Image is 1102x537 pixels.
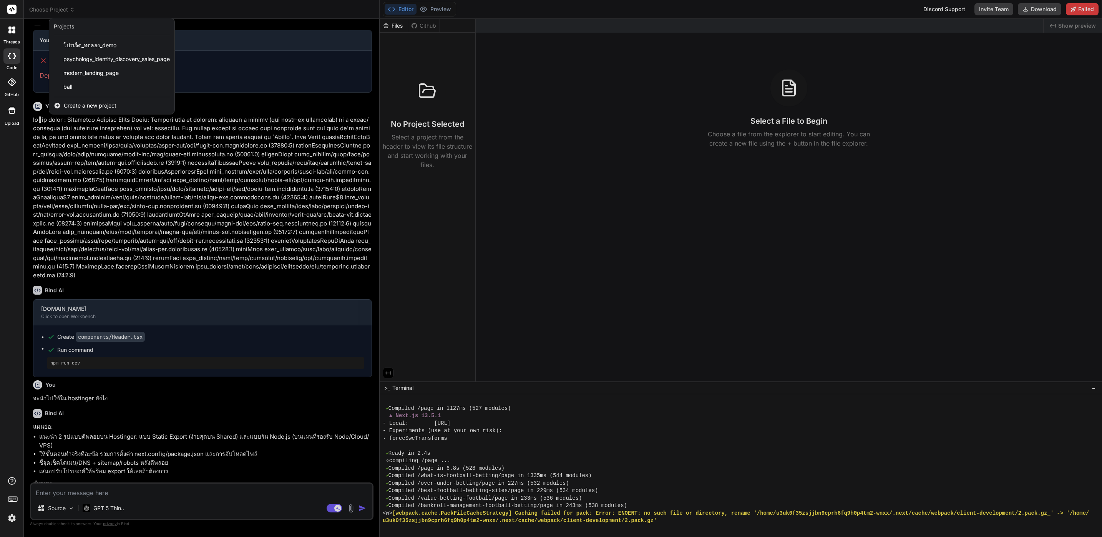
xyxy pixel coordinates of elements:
[63,83,72,91] span: ball
[7,65,17,71] label: code
[3,39,20,45] label: threads
[63,69,119,77] span: modern_landing_page
[5,91,19,98] label: GitHub
[54,23,74,30] div: Projects
[5,120,19,127] label: Upload
[64,102,116,109] span: Create a new project
[63,55,170,63] span: psychology_identity_discovery_sales_page
[5,512,18,525] img: settings
[63,41,116,49] span: โปรเจ็ค_ทดลอง_demo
